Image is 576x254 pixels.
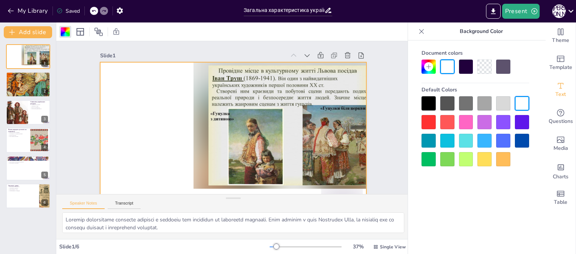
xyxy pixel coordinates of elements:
input: Insert title [244,5,324,16]
p: Background Color [427,22,535,40]
p: Інтеграція в сучасний контекст [8,133,28,135]
p: Символіка українських розписів [30,101,48,105]
button: Present [502,4,540,19]
button: Add slide [4,26,52,38]
div: Default Colors [421,83,529,96]
p: Важливість збереження [8,186,37,188]
textarea: Loremip dolorsitame consecte adipisci e seddoeiu tem incididun ut laboreetd magnaali. Enim admini... [62,212,404,233]
p: Глобалізація та традиції [8,190,37,192]
div: 3 [6,100,50,125]
div: А [PERSON_NAME] [552,4,566,18]
p: Значення сонця [30,105,48,107]
div: Add charts and graphs [546,157,576,184]
div: Layout [74,26,86,38]
button: А [PERSON_NAME] [552,4,566,19]
p: Роль музеїв і культурних центрів [8,161,48,163]
p: Основні техніки розпису [8,73,48,75]
div: Add a table [546,184,576,211]
button: Export to PowerPoint [486,4,501,19]
p: Освітні програми [8,160,48,161]
div: 6 [41,199,48,206]
div: 4 [6,128,50,152]
p: Керамічне і тканинне розписування [8,78,48,79]
div: 2 [41,88,48,95]
div: Add images, graphics, shapes or video [546,130,576,157]
div: 5 [6,156,50,181]
div: 4 [41,144,48,151]
p: Підтримка ініціатив [8,187,37,189]
div: Add ready made slides [546,49,576,76]
span: Media [553,144,568,152]
p: Вплив народних розписів на сучасність [8,128,28,133]
span: Table [554,198,567,206]
div: Saved [57,7,80,15]
button: Speaker Notes [62,201,105,209]
span: Theme [552,36,569,45]
div: Change the overall theme [546,22,576,49]
div: 5 [41,172,48,178]
div: Get real-time input from your audience [546,103,576,130]
div: Add text boxes [546,76,576,103]
p: Основні техніки [8,75,48,76]
div: 6 [6,184,50,208]
p: Роль кожного з нас [8,189,37,190]
p: Ініціативи збереження [8,158,48,160]
span: Charts [553,173,568,181]
div: 1 [41,60,48,67]
span: Position [94,27,103,36]
div: 1 [6,44,50,69]
div: Document colors [421,46,529,60]
p: Доступність програм [8,162,48,164]
div: Slide 1 / 6 [59,243,270,250]
p: Вода і рослинність [30,107,48,108]
button: My Library [6,5,51,17]
span: Questions [549,117,573,126]
span: Template [549,63,572,72]
span: Single View [380,244,406,250]
div: 3 [41,116,48,123]
div: 37 % [349,243,367,250]
button: Transcript [108,201,141,209]
p: Символи в розписах [30,104,48,106]
div: Slide 1 [100,52,285,59]
p: Роль нових поколінь [8,136,28,137]
p: Культурна ідентичність [30,108,48,110]
p: Важливість технік [8,79,48,80]
div: 2 [6,72,50,97]
p: Нові технології [8,134,28,136]
span: Text [555,90,566,99]
p: Збереження традицій [8,157,48,159]
p: Використання традицій [8,132,28,133]
p: Гутне розписування [8,76,48,78]
p: Заключні думки [8,185,37,187]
